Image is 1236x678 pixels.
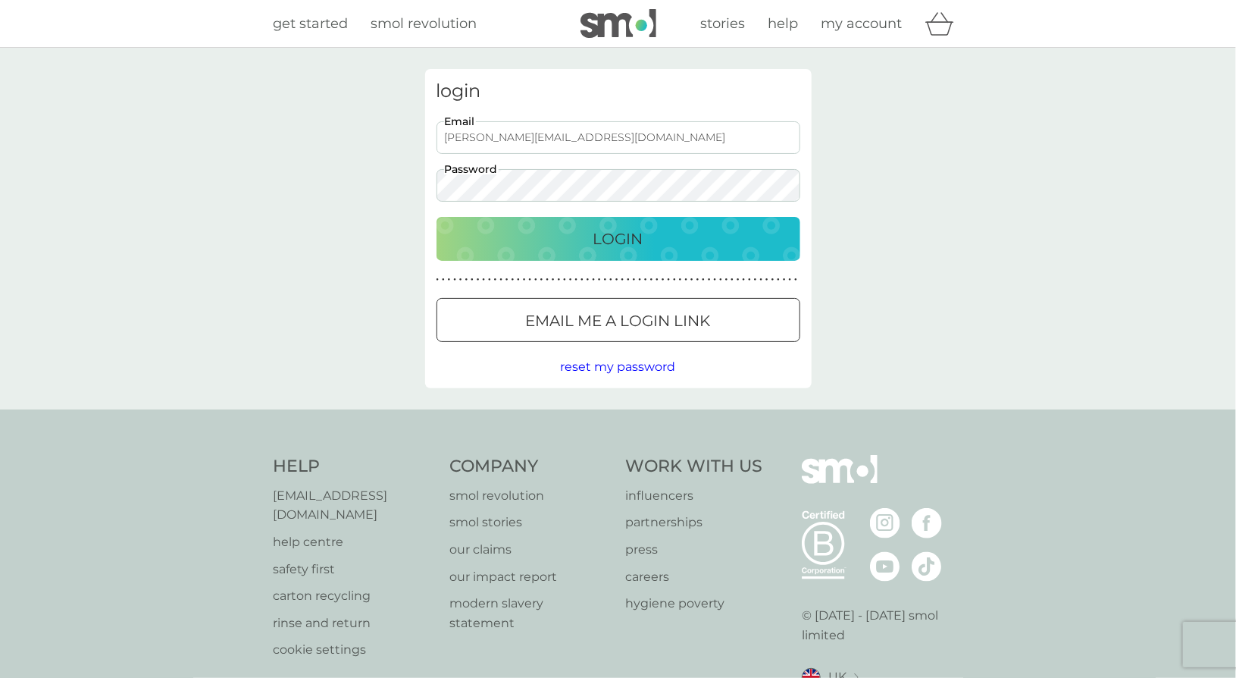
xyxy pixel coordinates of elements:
p: ● [725,276,728,284]
img: smol [802,455,878,507]
span: help [768,15,799,32]
a: get started [274,13,349,35]
a: help [768,13,799,35]
p: ● [644,276,647,284]
p: ● [558,276,561,284]
p: Login [593,227,643,251]
a: our impact report [449,567,611,587]
a: hygiene poverty [626,594,763,614]
h4: Help [274,455,435,479]
p: ● [731,276,734,284]
p: ● [690,276,693,284]
p: ● [777,276,780,284]
p: ● [563,276,566,284]
a: careers [626,567,763,587]
p: ● [488,276,491,284]
a: smol revolution [449,486,611,506]
p: ● [552,276,555,284]
p: ● [569,276,572,284]
p: ● [592,276,595,284]
p: ● [638,276,641,284]
p: ● [540,276,543,284]
a: carton recycling [274,586,435,606]
a: [EMAIL_ADDRESS][DOMAIN_NAME] [274,486,435,525]
p: ● [748,276,751,284]
p: ● [771,276,774,284]
a: our claims [449,540,611,560]
a: press [626,540,763,560]
a: help centre [274,532,435,552]
p: ● [783,276,786,284]
span: get started [274,15,349,32]
p: ● [523,276,526,284]
span: smol revolution [371,15,477,32]
p: ● [459,276,462,284]
p: ● [448,276,451,284]
p: ● [696,276,699,284]
p: ● [708,276,711,284]
p: ● [656,276,659,284]
p: ● [483,276,486,284]
p: ● [529,276,532,284]
div: basket [925,8,963,39]
img: visit the smol Youtube page [870,551,900,582]
p: Email me a login link [526,309,711,333]
a: influencers [626,486,763,506]
p: ● [615,276,618,284]
p: ● [494,276,497,284]
p: ● [662,276,665,284]
span: my account [821,15,903,32]
p: ● [505,276,508,284]
p: ● [609,276,612,284]
a: stories [701,13,746,35]
p: ● [580,276,584,284]
a: smol revolution [371,13,477,35]
p: ● [621,276,624,284]
span: reset my password [561,359,676,374]
p: ● [765,276,768,284]
p: ● [465,276,468,284]
img: visit the smol Tiktok page [912,551,942,582]
p: ● [719,276,722,284]
a: rinse and return [274,614,435,633]
p: ● [633,276,636,284]
p: ● [789,276,792,284]
a: partnerships [626,513,763,532]
p: ● [627,276,630,284]
p: ● [534,276,537,284]
p: ● [587,276,590,284]
p: © [DATE] - [DATE] smol limited [802,606,963,645]
p: ● [499,276,502,284]
p: ● [598,276,601,284]
button: Email me a login link [437,298,800,342]
a: cookie settings [274,640,435,660]
p: ● [702,276,705,284]
a: my account [821,13,903,35]
a: modern slavery statement [449,594,611,632]
p: ● [437,276,440,284]
p: ● [760,276,763,284]
a: smol stories [449,513,611,532]
p: ● [512,276,515,284]
p: ● [477,276,480,284]
button: reset my password [561,357,676,377]
p: ● [575,276,578,284]
p: ● [794,276,797,284]
p: ● [517,276,520,284]
img: visit the smol Facebook page [912,508,942,538]
p: ● [442,276,445,284]
span: stories [701,15,746,32]
p: ● [471,276,474,284]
